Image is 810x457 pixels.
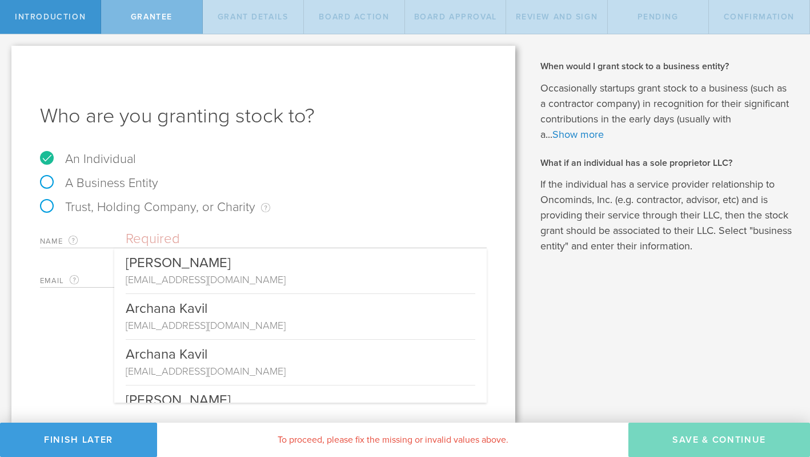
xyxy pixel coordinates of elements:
p: If the individual has a service provider relationship to Oncominds, Inc. (e.g. contractor, adviso... [540,177,793,254]
div: [PERSON_NAME] [EMAIL_ADDRESS][DOMAIN_NAME] [114,385,487,431]
div: [EMAIL_ADDRESS][DOMAIN_NAME] [126,272,475,287]
span: Grant Details [218,12,288,22]
a: Show more [552,128,604,141]
input: Required [126,231,487,248]
p: Occasionally startups grant stock to a business (such as a contractor company) in recognition for... [540,81,793,142]
label: Name [40,235,126,248]
div: Archana Kavil [EMAIL_ADDRESS][DOMAIN_NAME] [114,339,487,385]
label: An Individual [40,152,136,166]
label: Email [40,274,126,287]
div: [EMAIL_ADDRESS][DOMAIN_NAME] [126,318,475,333]
span: Introduction [15,12,86,22]
h2: What if an individual has a sole proprietor LLC? [540,157,793,169]
div: Archana Kavil [EMAIL_ADDRESS][DOMAIN_NAME] [114,293,487,339]
span: Board Approval [414,12,497,22]
iframe: Chat Widget [753,368,810,423]
h2: When would I grant stock to a business entity? [540,60,793,73]
div: [EMAIL_ADDRESS][DOMAIN_NAME] [126,364,475,379]
div: [PERSON_NAME] [126,248,475,272]
div: Archana Kavil [126,339,475,364]
label: Trust, Holding Company, or Charity [40,200,270,214]
span: Grantee [131,12,173,22]
span: Review and Sign [516,12,598,22]
div: To proceed, please fix the missing or invalid values above. [157,423,628,457]
span: Board Action [319,12,389,22]
h1: Who are you granting stock to? [40,102,487,130]
button: Save & Continue [628,423,810,457]
div: Archana Kavil [126,293,475,318]
div: [PERSON_NAME] [EMAIL_ADDRESS][DOMAIN_NAME] [114,248,487,293]
span: Confirmation [724,12,795,22]
span: Pending [637,12,679,22]
div: [PERSON_NAME] [126,385,475,410]
label: A Business Entity [40,176,158,190]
